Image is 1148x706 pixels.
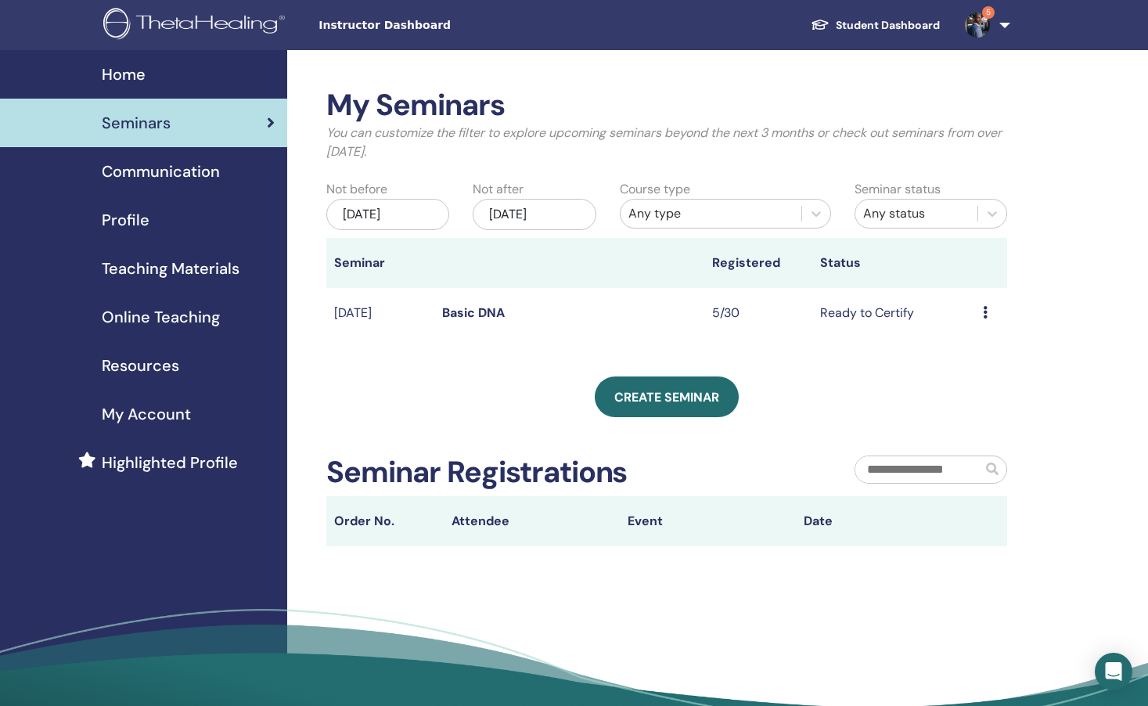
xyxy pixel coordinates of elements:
[102,257,239,280] span: Teaching Materials
[326,180,387,199] label: Not before
[102,354,179,377] span: Resources
[102,305,220,329] span: Online Teaching
[326,496,444,546] th: Order No.
[812,238,974,288] th: Status
[965,13,990,38] img: default.jpg
[863,204,970,223] div: Any status
[102,160,220,183] span: Communication
[620,180,690,199] label: Course type
[628,204,794,223] div: Any type
[473,180,524,199] label: Not after
[704,288,812,339] td: 5/30
[614,389,719,405] span: Create seminar
[811,18,830,31] img: graduation-cap-white.svg
[704,238,812,288] th: Registered
[103,8,290,43] img: logo.png
[326,199,450,230] div: [DATE]
[102,111,171,135] span: Seminars
[102,402,191,426] span: My Account
[473,199,596,230] div: [DATE]
[796,496,972,546] th: Date
[798,11,952,40] a: Student Dashboard
[620,496,796,546] th: Event
[102,63,146,86] span: Home
[326,124,1007,161] p: You can customize the filter to explore upcoming seminars beyond the next 3 months or check out s...
[326,238,434,288] th: Seminar
[326,288,434,339] td: [DATE]
[982,6,995,19] span: 5
[102,208,149,232] span: Profile
[326,455,628,491] h2: Seminar Registrations
[318,17,553,34] span: Instructor Dashboard
[1095,653,1132,690] div: Open Intercom Messenger
[326,88,1007,124] h2: My Seminars
[444,496,620,546] th: Attendee
[812,288,974,339] td: Ready to Certify
[855,180,941,199] label: Seminar status
[442,304,505,321] a: Basic DNA
[595,376,739,417] a: Create seminar
[102,451,238,474] span: Highlighted Profile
